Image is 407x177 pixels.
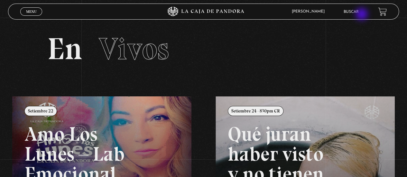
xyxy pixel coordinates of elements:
span: Cerrar [24,15,39,20]
h2: En [47,34,360,64]
span: Menu [26,10,37,13]
a: Buscar [344,10,359,14]
a: View your shopping cart [378,7,387,16]
span: [PERSON_NAME] [289,10,331,13]
span: Vivos [99,31,169,67]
